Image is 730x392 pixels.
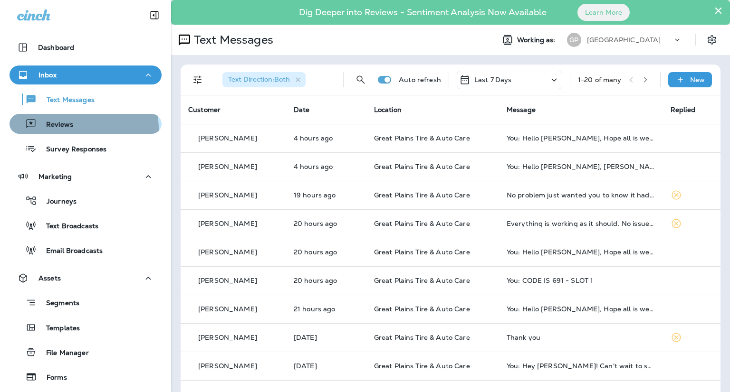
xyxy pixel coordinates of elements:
p: Text Messages [190,33,273,47]
span: Great Plains Tire & Auto Care [374,134,470,142]
button: Email Broadcasts [10,240,162,260]
div: Everything is working as it should. No issues from what was repaired. [507,220,655,227]
p: Journeys [37,197,77,206]
div: You: Hello David, Hope all is well! This is Justin at Great Plains Tire & Auto Care, I wanted to ... [507,305,655,313]
p: Sep 25, 2025 10:48 AM [294,362,359,370]
p: [PERSON_NAME] [198,163,257,170]
p: Dashboard [38,44,74,51]
p: [PERSON_NAME] [198,134,257,142]
button: Settings [703,31,720,48]
span: Text Direction : Both [228,75,290,84]
span: Great Plains Tire & Auto Care [374,248,470,256]
p: Sep 25, 2025 04:30 PM [294,248,359,256]
p: Sep 26, 2025 08:06 AM [294,163,359,170]
span: Great Plains Tire & Auto Care [374,162,470,171]
p: Templates [37,324,80,333]
span: Great Plains Tire & Auto Care [374,333,470,342]
p: Email Broadcasts [37,247,103,256]
button: Text Broadcasts [10,215,162,235]
p: Marketing [38,173,72,180]
span: Great Plains Tire & Auto Care [374,305,470,313]
button: Learn More [577,4,630,21]
button: Templates [10,317,162,337]
p: Sep 25, 2025 04:47 PM [294,220,359,227]
p: [PERSON_NAME] [198,305,257,313]
span: Message [507,105,536,114]
button: Segments [10,292,162,313]
div: GP [567,33,581,47]
div: No problem just wanted you to know it had been completed [507,191,655,199]
p: Sep 25, 2025 12:16 PM [294,334,359,341]
div: You: Hello Terry, Hope all is well! This is Justin from Great Plains Tire & Auto Care. I wanted t... [507,163,655,170]
p: Forms [37,373,67,383]
p: [PERSON_NAME] [198,248,257,256]
p: Survey Responses [37,145,106,154]
div: 1 - 20 of many [578,76,622,84]
p: Reviews [37,121,73,130]
span: Great Plains Tire & Auto Care [374,362,470,370]
div: Text Direction:Both [222,72,306,87]
button: Reviews [10,114,162,134]
span: Great Plains Tire & Auto Care [374,276,470,285]
button: Close [714,3,723,18]
p: Sep 26, 2025 08:07 AM [294,134,359,142]
p: Sep 25, 2025 03:30 PM [294,305,359,313]
div: You: CODE IS 691 - SLOT 1 [507,277,655,284]
div: Thank you [507,334,655,341]
p: Last 7 Days [474,76,512,84]
span: Great Plains Tire & Auto Care [374,191,470,199]
span: Location [374,105,402,114]
span: Customer [188,105,221,114]
p: [PERSON_NAME] [198,191,257,199]
div: You: Hello Jason, Hope all is well! This is Justin from Great Plains Tire & Auto Care. I wanted t... [507,248,655,256]
button: Collapse Sidebar [141,6,168,25]
span: Great Plains Tire & Auto Care [374,219,470,228]
p: Sep 25, 2025 04:17 PM [294,277,359,284]
button: Inbox [10,65,162,84]
p: New [690,76,705,84]
p: Inbox [38,71,57,79]
p: [GEOGRAPHIC_DATA] [587,36,661,44]
button: Survey Responses [10,139,162,159]
button: Journeys [10,191,162,211]
div: You: Hello Savanah, Hope all is well! This is Justin from Great Plains Tire & Auto Care. I wanted... [507,134,655,142]
p: Text Messages [37,96,95,105]
p: Assets [38,274,61,282]
button: Text Messages [10,89,162,109]
div: You: Hey Chad! Can't wait to serve you again. Click on the link below to get started! Once you ar... [507,362,655,370]
span: Replied [671,105,695,114]
p: Dig Deeper into Reviews - Sentiment Analysis Now Available [271,11,574,14]
button: Dashboard [10,38,162,57]
p: [PERSON_NAME] [198,334,257,341]
button: Search Messages [351,70,370,89]
span: Working as: [517,36,557,44]
p: Auto refresh [399,76,441,84]
p: File Manager [37,349,89,358]
button: Marketing [10,167,162,186]
span: Date [294,105,310,114]
p: Sep 25, 2025 05:06 PM [294,191,359,199]
button: Forms [10,367,162,387]
p: [PERSON_NAME] [198,220,257,227]
p: Segments [37,299,79,308]
button: File Manager [10,342,162,362]
button: Assets [10,269,162,288]
button: Filters [188,70,207,89]
p: Text Broadcasts [37,222,98,231]
p: [PERSON_NAME] [198,277,257,284]
p: [PERSON_NAME] [198,362,257,370]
